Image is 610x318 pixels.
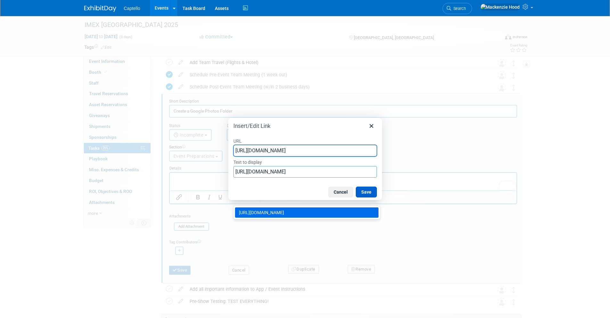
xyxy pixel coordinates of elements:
a: Search [443,3,472,14]
button: Save [356,187,377,197]
button: Close [366,121,377,131]
img: ExhibitDay [84,5,116,12]
div: [URL][DOMAIN_NAME] [239,209,376,216]
div: Insert/Edit Link [228,118,382,200]
label: Text to display [233,158,377,166]
button: Cancel [328,187,353,197]
img: Mackenzie Hood [480,4,520,11]
span: Search [451,6,466,11]
body: To enrich screen reader interactions, please activate Accessibility in Grammarly extension settings [4,3,344,9]
h1: Insert/Edit Link [233,122,271,130]
span: Captello [124,6,140,11]
label: URL [233,137,377,145]
div: https://photos.app.goo.gl/mSBhz6nccPLXC4Tr6 [235,207,378,218]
